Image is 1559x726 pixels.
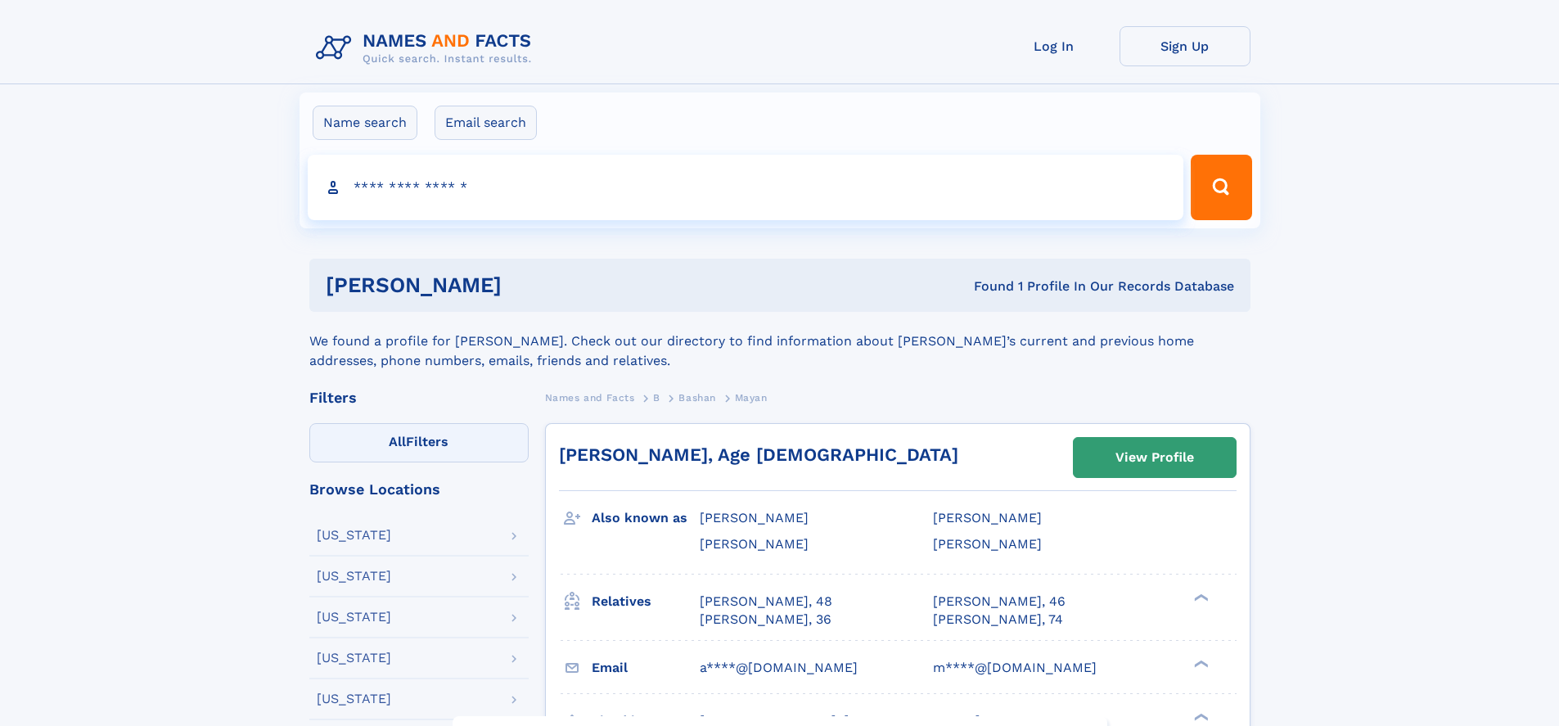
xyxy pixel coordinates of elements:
div: Found 1 Profile In Our Records Database [737,277,1234,295]
a: [PERSON_NAME], 48 [700,593,832,611]
h3: Email [592,654,700,682]
div: [US_STATE] [317,692,391,706]
a: Log In [989,26,1120,66]
a: [PERSON_NAME], Age [DEMOGRAPHIC_DATA] [559,444,958,465]
div: We found a profile for [PERSON_NAME]. Check out our directory to find information about [PERSON_N... [309,312,1250,371]
span: Bashan [678,392,716,404]
img: Logo Names and Facts [309,26,545,70]
div: [US_STATE] [317,611,391,624]
a: [PERSON_NAME], 46 [933,593,1066,611]
span: [PERSON_NAME] [700,536,809,552]
h3: Relatives [592,588,700,616]
input: search input [308,155,1184,220]
div: Filters [309,390,529,405]
div: ❯ [1190,658,1210,669]
a: Sign Up [1120,26,1250,66]
div: Browse Locations [309,482,529,497]
label: Filters [309,423,529,462]
a: [PERSON_NAME], 74 [933,611,1063,629]
div: [US_STATE] [317,570,391,583]
div: View Profile [1115,439,1194,476]
div: [US_STATE] [317,652,391,665]
a: View Profile [1074,438,1236,477]
div: [US_STATE] [317,529,391,542]
a: Bashan [678,387,716,408]
span: Mayan [735,392,768,404]
a: [PERSON_NAME], 36 [700,611,831,629]
span: All [389,434,406,449]
h3: Also known as [592,504,700,532]
label: Email search [435,106,537,140]
a: Names and Facts [545,387,635,408]
a: B [653,387,660,408]
span: [PERSON_NAME] [933,510,1042,525]
div: ❯ [1190,711,1210,722]
h1: [PERSON_NAME] [326,275,738,295]
button: Search Button [1191,155,1251,220]
label: Name search [313,106,417,140]
span: [PERSON_NAME] [700,510,809,525]
div: ❯ [1190,592,1210,602]
span: [PERSON_NAME] [933,536,1042,552]
span: B [653,392,660,404]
